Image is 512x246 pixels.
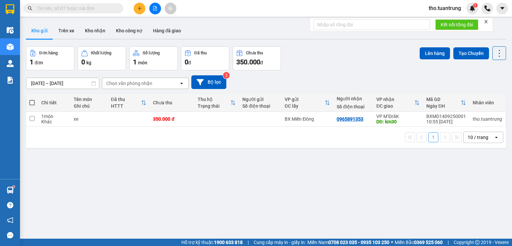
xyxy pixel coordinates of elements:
th: Toggle SortBy [281,94,333,112]
div: Trạng thái [198,103,230,109]
div: ĐC lấy [285,103,325,109]
div: Chưa thu [246,51,263,55]
button: Tạo Chuyến [453,47,489,59]
div: Mã GD [426,97,461,102]
span: ⚪️ [391,241,393,244]
svg: open [179,81,184,86]
img: solution-icon [7,77,14,84]
button: 1 [428,132,438,142]
div: Ngày ĐH [426,103,461,109]
div: Đã thu [111,97,141,102]
input: Select a date range. [26,78,99,89]
span: question-circle [7,202,13,208]
input: Nhập số tổng đài [313,19,430,30]
span: tho.tuantrung [423,4,466,12]
button: Kho nhận [80,23,111,39]
button: Trên xe [53,23,80,39]
span: Kết nối tổng đài [441,21,473,28]
div: Tên món [74,97,104,102]
img: warehouse-icon [7,43,14,50]
div: Khối lượng [91,51,111,55]
button: Số lượng1món [129,46,178,70]
div: Số điện thoại [337,104,370,109]
sup: 1 [13,186,15,188]
img: phone-icon [484,5,490,11]
div: xe [74,116,104,122]
span: đơn [35,60,43,65]
th: Toggle SortBy [194,94,239,112]
span: plus [137,6,142,11]
button: Hàng đã giao [148,23,186,39]
span: đ [260,60,263,65]
div: Người gửi [242,97,278,102]
div: ĐC giao [376,103,414,109]
button: Đã thu0đ [181,46,229,70]
th: Toggle SortBy [423,94,469,112]
div: Đã thu [194,51,207,55]
button: file-add [149,3,161,14]
div: Chi tiết [41,100,67,105]
div: 350.000 đ [153,116,191,122]
th: Toggle SortBy [373,94,423,112]
span: đ [188,60,191,65]
button: Kho gửi [26,23,53,39]
img: warehouse-icon [7,60,14,67]
span: 0 [81,58,85,66]
div: DĐ: km30 [376,119,420,124]
div: Số lượng [143,51,160,55]
div: Số điện thoại [242,103,278,109]
div: BX Miền Đông [285,116,330,122]
div: Người nhận [337,96,370,101]
sup: 1 [473,3,478,8]
button: caret-down [496,3,508,14]
strong: 1900 633 818 [214,240,243,245]
button: Kết nối tổng đài [435,19,478,30]
img: icon-new-feature [469,5,475,11]
strong: 0708 023 035 - 0935 103 250 [328,240,389,245]
div: VP nhận [376,97,414,102]
button: Bộ lọc [191,75,226,89]
span: message [7,232,13,238]
span: Miền Bắc [395,239,443,246]
span: 0 [185,58,188,66]
button: Lên hàng [420,47,450,59]
button: Kho công nợ [111,23,148,39]
th: Toggle SortBy [108,94,150,112]
span: 1 [133,58,137,66]
span: close [484,19,488,24]
span: kg [86,60,91,65]
div: Nhân viên [473,100,502,105]
div: 10 / trang [468,134,488,141]
button: plus [134,3,145,14]
div: Đơn hàng [39,51,58,55]
button: aim [165,3,176,14]
button: Đơn hàng1đơn [26,46,74,70]
span: notification [7,217,13,223]
span: search [28,6,32,11]
div: HTTT [111,103,141,109]
span: Miền Nam [307,239,389,246]
span: Hỗ trợ kỹ thuật: [181,239,243,246]
span: aim [168,6,173,11]
div: tho.tuantrung [473,116,502,122]
span: copyright [475,240,480,245]
div: Thu hộ [198,97,230,102]
span: caret-down [499,5,505,11]
sup: 2 [223,72,230,79]
img: warehouse-icon [7,27,14,34]
div: Chưa thu [153,100,191,105]
span: | [448,239,449,246]
span: file-add [153,6,157,11]
div: VP gửi [285,97,325,102]
button: Khối lượng0kg [78,46,126,70]
span: | [248,239,249,246]
div: Khác [41,119,67,124]
input: Tìm tên, số ĐT hoặc mã đơn [37,5,115,12]
div: BXMD1409250001 [426,114,466,119]
span: Cung cấp máy in - giấy in: [254,239,306,246]
div: 1 món [41,114,67,119]
button: Chưa thu350.000đ [233,46,281,70]
div: Chọn văn phòng nhận [106,80,152,87]
strong: 0369 525 060 [414,240,443,245]
span: món [138,60,147,65]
